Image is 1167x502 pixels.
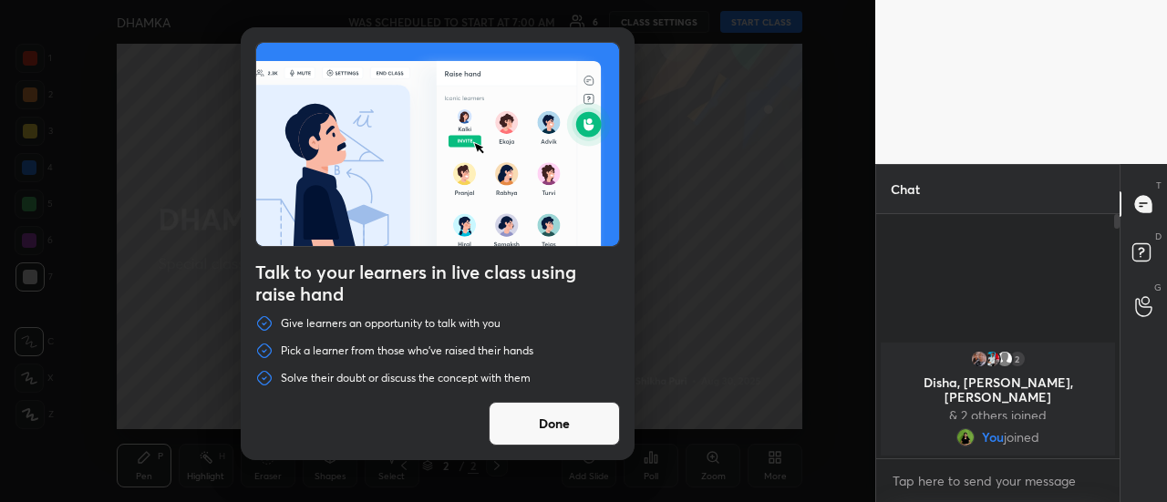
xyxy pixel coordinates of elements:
[1004,430,1039,445] span: joined
[956,428,975,446] img: ea43492ca9d14c5f8587a2875712d117.jpg
[982,430,1004,445] span: You
[1008,350,1027,368] div: 2
[281,371,531,385] p: Solve their doubt or discuss the concept with them
[996,350,1014,368] img: default.png
[892,375,1104,405] p: Disha, [PERSON_NAME], [PERSON_NAME]
[892,408,1104,423] p: & 2 others joined
[983,350,1001,368] img: eebab2a336d84a92b710b9d44f9d1d31.jpg
[1156,179,1162,192] p: T
[489,402,620,446] button: Done
[1155,230,1162,243] p: D
[255,261,620,305] h4: Talk to your learners in live class using raise hand
[281,316,501,331] p: Give learners an opportunity to talk with you
[281,343,533,358] p: Pick a learner from those who've raised their hands
[256,43,619,246] img: preRahAdop.42c3ea74.svg
[970,350,988,368] img: 3
[1154,281,1162,294] p: G
[876,339,1120,459] div: grid
[876,165,935,213] p: Chat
